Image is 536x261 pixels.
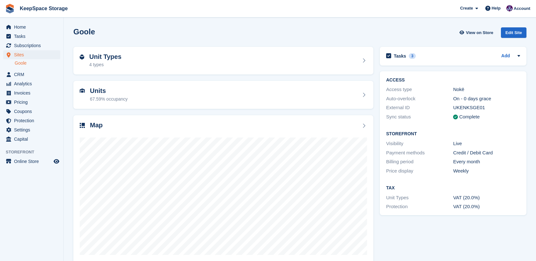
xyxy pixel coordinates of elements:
[386,140,453,147] div: Visibility
[386,203,453,210] div: Protection
[453,104,520,111] div: UKENKSGE01
[3,125,60,134] a: menu
[453,149,520,157] div: Credit / Debit Card
[453,194,520,201] div: VAT (20.0%)
[89,61,121,68] div: 4 types
[386,86,453,93] div: Access type
[3,32,60,41] a: menu
[14,79,52,88] span: Analytics
[386,95,453,102] div: Auto-overlock
[90,122,103,129] h2: Map
[386,158,453,166] div: Billing period
[14,107,52,116] span: Coupons
[3,157,60,166] a: menu
[14,23,52,32] span: Home
[14,88,52,97] span: Invoices
[386,149,453,157] div: Payment methods
[73,27,95,36] h2: Goole
[453,167,520,175] div: Weekly
[506,5,513,11] img: Charlotte Jobling
[386,78,520,83] h2: ACCESS
[5,4,15,13] img: stora-icon-8386f47178a22dfd0bd8f6a31ec36ba5ce8667c1dd55bd0f319d3a0aa187defe.svg
[15,60,60,66] a: Goole
[514,5,530,12] span: Account
[3,23,60,32] a: menu
[409,53,416,59] div: 3
[3,116,60,125] a: menu
[3,98,60,107] a: menu
[460,5,473,11] span: Create
[14,157,52,166] span: Online Store
[14,135,52,144] span: Capital
[3,50,60,59] a: menu
[453,140,520,147] div: Live
[14,116,52,125] span: Protection
[73,81,373,109] a: Units 67.59% occupancy
[3,79,60,88] a: menu
[501,53,510,60] a: Add
[14,32,52,41] span: Tasks
[80,54,84,60] img: unit-type-icn-2b2737a686de81e16bb02015468b77c625bbabd49415b5ef34ead5e3b44a266d.svg
[14,98,52,107] span: Pricing
[3,107,60,116] a: menu
[14,70,52,79] span: CRM
[492,5,501,11] span: Help
[3,41,60,50] a: menu
[501,27,526,40] a: Edit Site
[386,104,453,111] div: External ID
[453,95,520,102] div: On - 0 days grace
[453,158,520,166] div: Every month
[459,113,480,121] div: Complete
[14,50,52,59] span: Sites
[459,27,496,38] a: View on Store
[6,149,63,155] span: Storefront
[17,3,70,14] a: KeepSpace Storage
[90,96,128,102] div: 67.59% occupancy
[3,135,60,144] a: menu
[386,113,453,121] div: Sync status
[14,41,52,50] span: Subscriptions
[386,194,453,201] div: Unit Types
[386,167,453,175] div: Price display
[453,203,520,210] div: VAT (20.0%)
[80,88,85,93] img: unit-icn-7be61d7bf1b0ce9d3e12c5938cc71ed9869f7b940bace4675aadf7bd6d80202e.svg
[3,70,60,79] a: menu
[73,47,373,75] a: Unit Types 4 types
[394,53,406,59] h2: Tasks
[3,88,60,97] a: menu
[80,123,85,128] img: map-icn-33ee37083ee616e46c38cad1a60f524a97daa1e2b2c8c0bc3eb3415660979fc1.svg
[89,53,121,60] h2: Unit Types
[14,125,52,134] span: Settings
[90,87,128,95] h2: Units
[53,158,60,165] a: Preview store
[501,27,526,38] div: Edit Site
[453,86,520,93] div: Nokē
[386,131,520,137] h2: Storefront
[386,186,520,191] h2: Tax
[466,30,493,36] span: View on Store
